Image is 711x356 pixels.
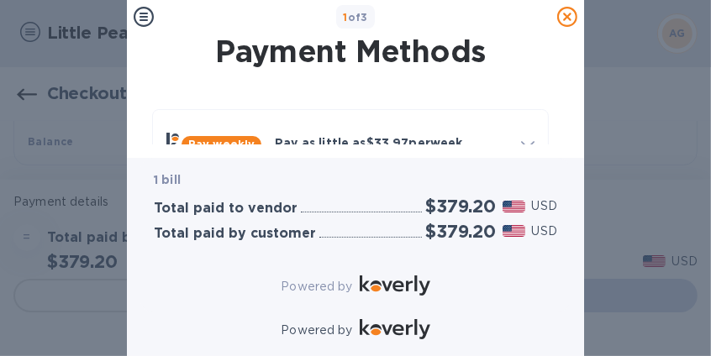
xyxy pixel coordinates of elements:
[343,11,347,24] span: 1
[425,221,496,242] h2: $379.20
[188,138,255,150] b: Pay weekly
[425,196,496,217] h2: $379.20
[503,201,525,212] img: USD
[281,278,352,296] p: Powered by
[532,222,557,240] p: USD
[154,173,181,186] b: 1 bill
[503,225,525,237] img: USD
[360,319,430,339] img: Logo
[532,197,557,215] p: USD
[275,134,508,151] p: Pay as little as $33.97 per week
[154,226,316,242] h3: Total paid by customer
[149,34,552,69] h1: Payment Methods
[360,275,430,296] img: Logo
[281,322,352,339] p: Powered by
[154,201,298,217] h3: Total paid to vendor
[343,11,368,24] b: of 3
